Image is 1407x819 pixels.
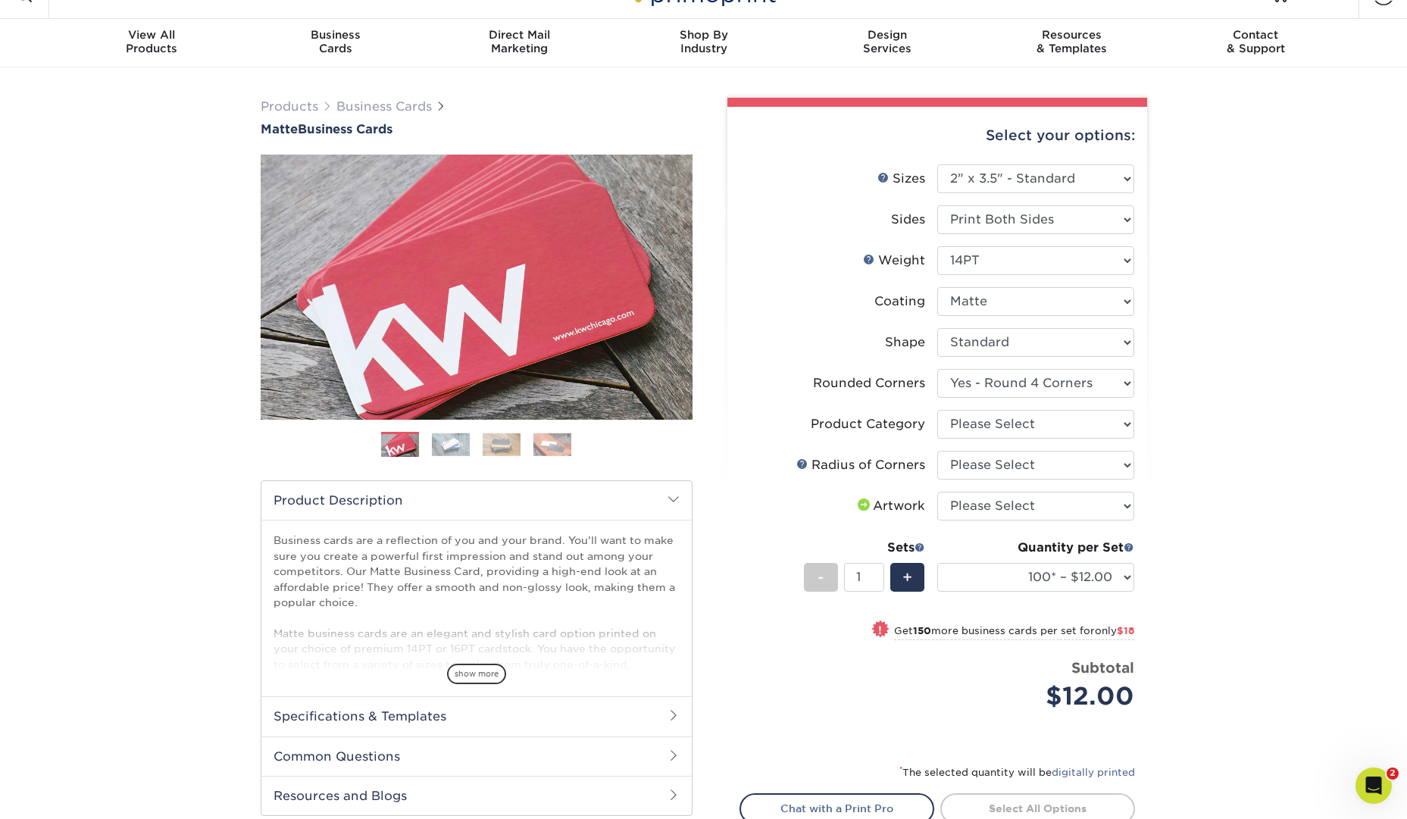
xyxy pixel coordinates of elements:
[937,539,1134,557] div: Quantity per Set
[877,170,925,188] div: Sizes
[261,122,298,136] span: Matte
[611,28,796,42] span: Shop By
[261,122,693,136] a: MatteBusiness Cards
[874,292,925,311] div: Coating
[878,622,882,638] span: !
[796,19,980,67] a: DesignServices
[1071,659,1134,676] strong: Subtotal
[261,736,692,776] h2: Common Questions
[261,99,318,114] a: Products
[336,99,432,114] a: Business Cards
[980,28,1164,42] span: Resources
[1164,28,1348,55] div: & Support
[811,415,925,433] div: Product Category
[483,433,521,456] img: Business Cards 03
[796,28,980,55] div: Services
[1164,19,1348,67] a: Contact& Support
[902,566,912,589] span: +
[381,427,419,464] img: Business Cards 01
[863,252,925,270] div: Weight
[813,374,925,392] div: Rounded Corners
[261,481,692,520] h2: Product Description
[261,122,693,136] h1: Business Cards
[796,28,980,42] span: Design
[274,533,680,749] p: Business cards are a reflection of you and your brand. You'll want to make sure you create a powe...
[1095,625,1134,636] span: only
[818,566,824,589] span: -
[855,497,925,515] div: Artwork
[60,28,244,42] span: View All
[1052,767,1135,778] a: digitally printed
[261,696,692,736] h2: Specifications & Templates
[899,767,1135,778] small: The selected quantity will be
[949,678,1134,714] div: $12.00
[885,333,925,352] div: Shape
[4,773,129,814] iframe: Google Customer Reviews
[60,28,244,55] div: Products
[611,19,796,67] a: Shop ByIndustry
[447,664,506,684] span: show more
[1164,28,1348,42] span: Contact
[891,211,925,229] div: Sides
[1387,767,1399,780] span: 2
[243,28,427,42] span: Business
[796,456,925,474] div: Radius of Corners
[894,625,1134,640] small: Get more business cards per set for
[261,71,693,503] img: Matte 01
[804,539,925,557] div: Sets
[1355,767,1392,804] iframe: Intercom live chat
[432,433,470,456] img: Business Cards 02
[739,107,1135,164] div: Select your options:
[1117,625,1134,636] span: $18
[913,625,931,636] strong: 150
[533,433,571,456] img: Business Cards 04
[243,28,427,55] div: Cards
[611,28,796,55] div: Industry
[427,19,611,67] a: Direct MailMarketing
[243,19,427,67] a: BusinessCards
[427,28,611,42] span: Direct Mail
[980,28,1164,55] div: & Templates
[427,28,611,55] div: Marketing
[261,776,692,815] h2: Resources and Blogs
[980,19,1164,67] a: Resources& Templates
[60,19,244,67] a: View AllProducts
